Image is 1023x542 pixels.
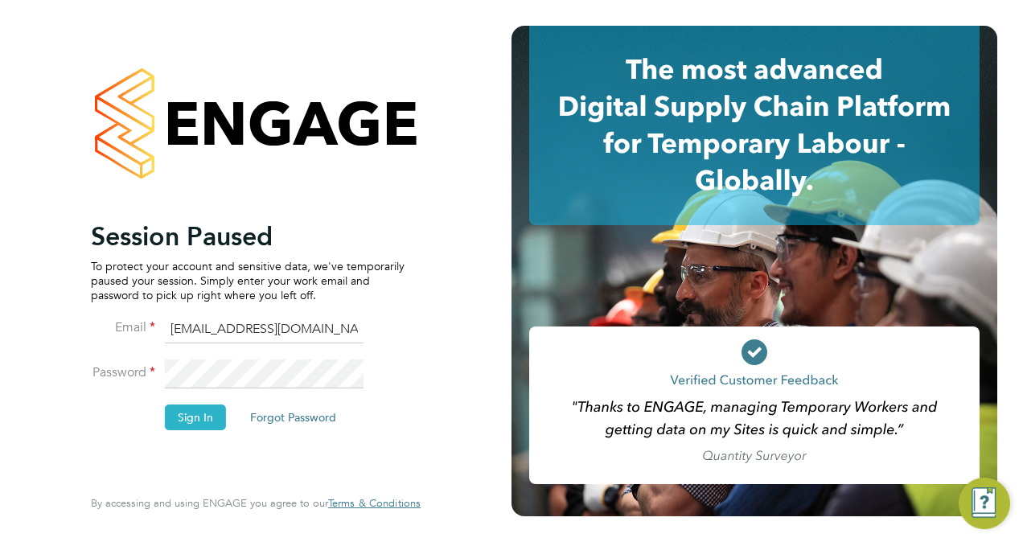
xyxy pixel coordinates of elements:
[91,259,405,303] p: To protect your account and sensitive data, we've temporarily paused your session. Simply enter y...
[328,496,421,510] span: Terms & Conditions
[91,364,155,381] label: Password
[237,404,349,430] button: Forgot Password
[165,404,226,430] button: Sign In
[165,315,364,344] input: Enter your work email...
[959,478,1010,529] button: Engage Resource Center
[328,497,421,510] a: Terms & Conditions
[91,319,155,336] label: Email
[91,220,405,253] h2: Session Paused
[91,496,421,510] span: By accessing and using ENGAGE you agree to our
